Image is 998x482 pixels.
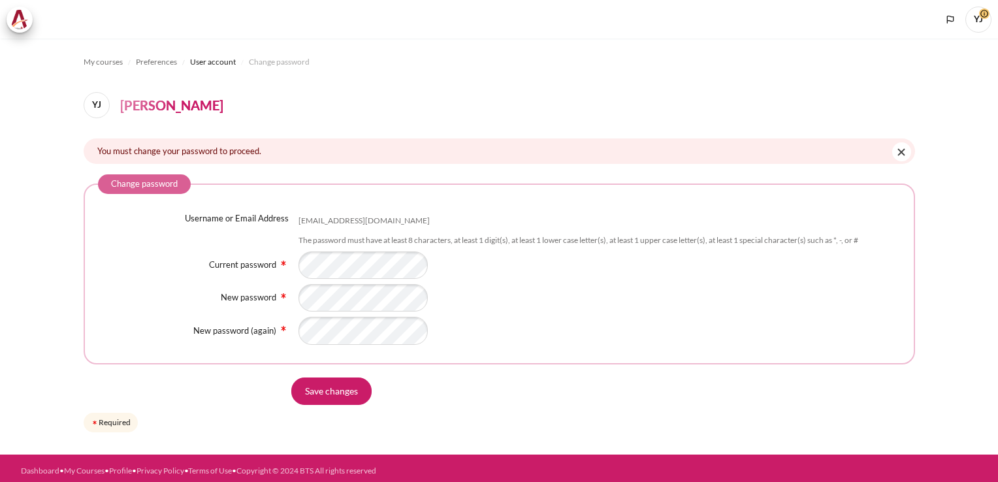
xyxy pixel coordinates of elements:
[109,466,132,475] a: Profile
[84,138,915,164] div: You must change your password to proceed.
[84,92,115,118] a: YJ
[64,466,105,475] a: My Courses
[98,174,191,194] legend: Change password
[91,419,99,426] img: Required field
[120,95,223,115] h4: [PERSON_NAME]
[298,216,430,227] div: [EMAIL_ADDRESS][DOMAIN_NAME]
[965,7,991,33] span: YJ
[278,291,289,301] img: Required
[136,56,177,68] span: Preferences
[136,54,177,70] a: Preferences
[298,235,858,246] div: The password must have at least 8 characters, at least 1 digit(s), at least 1 lower case letter(s...
[137,466,184,475] a: Privacy Policy
[209,259,276,270] label: Current password
[278,323,289,334] img: Required
[249,56,310,68] span: Change password
[193,325,276,336] label: New password (again)
[236,466,376,475] a: Copyright © 2024 BTS All rights reserved
[221,292,276,302] label: New password
[941,10,960,29] button: Languages
[84,52,915,72] nav: Navigation bar
[278,258,289,268] img: Required
[185,212,289,225] label: Username or Email Address
[84,56,123,68] span: My courses
[278,291,289,299] span: Required
[84,92,110,118] span: YJ
[21,465,553,477] div: • • • • •
[249,54,310,70] a: Change password
[10,10,29,29] img: Architeck
[291,378,372,405] input: Save changes
[84,413,138,432] div: Required
[21,466,59,475] a: Dashboard
[965,7,991,33] a: User menu
[278,258,289,266] span: Required
[190,56,236,68] span: User account
[188,466,232,475] a: Terms of Use
[278,324,289,332] span: Required
[7,7,39,33] a: Architeck Architeck
[84,54,123,70] a: My courses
